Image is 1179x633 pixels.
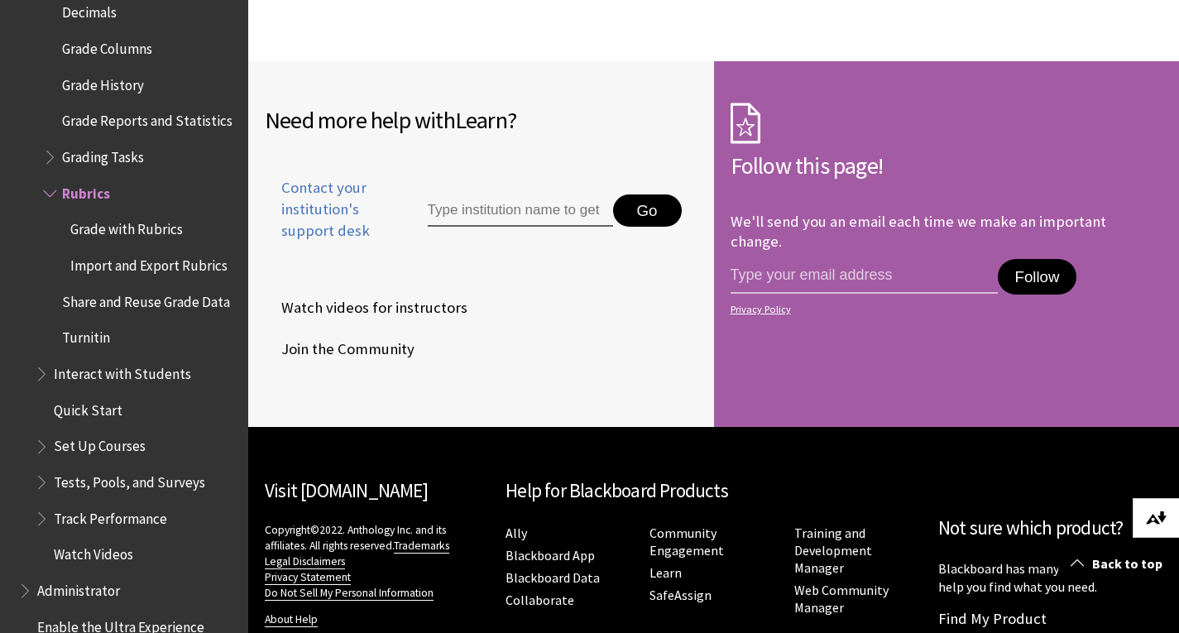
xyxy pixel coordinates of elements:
[938,609,1047,628] a: Find My Product
[265,570,351,585] a: Privacy Statement
[265,612,318,627] a: About Help
[37,577,120,599] span: Administrator
[70,216,183,238] span: Grade with Rubrics
[794,582,889,616] a: Web Community Manager
[62,180,110,202] span: Rubrics
[265,103,697,137] h2: Need more help with ?
[62,288,230,310] span: Share and Reuse Grade Data
[265,337,418,362] a: Join the Community
[731,103,760,144] img: Subscription Icon
[394,539,449,554] a: Trademarks
[54,433,146,455] span: Set Up Courses
[731,304,1158,315] a: Privacy Policy
[938,559,1162,597] p: Blackboard has many products. Let us help you find what you need.
[265,295,467,320] span: Watch videos for instructors
[731,148,1163,183] h2: Follow this page!
[265,177,390,262] a: Contact your institution's support desk
[265,177,390,242] span: Contact your institution's support desk
[265,295,471,320] a: Watch videos for instructors
[54,468,205,491] span: Tests, Pools, and Surveys
[62,143,144,165] span: Grading Tasks
[506,569,600,587] a: Blackboard Data
[794,525,872,577] a: Training and Development Manager
[62,35,152,57] span: Grade Columns
[455,105,507,135] span: Learn
[1058,549,1179,579] a: Back to top
[998,259,1076,295] button: Follow
[265,554,345,569] a: Legal Disclaimers
[731,259,999,294] input: email address
[62,108,232,130] span: Grade Reports and Statistics
[54,360,191,382] span: Interact with Students
[54,396,122,419] span: Quick Start
[649,525,724,559] a: Community Engagement
[938,514,1162,543] h2: Not sure which product?
[428,194,613,228] input: Type institution name to get support
[54,505,167,527] span: Track Performance
[649,587,712,604] a: SafeAssign
[62,71,144,94] span: Grade History
[506,477,922,506] h2: Help for Blackboard Products
[649,564,682,582] a: Learn
[70,252,228,274] span: Import and Export Rubrics
[731,212,1106,251] p: We'll send you an email each time we make an important change.
[506,525,527,542] a: Ally
[54,541,133,563] span: Watch Videos
[265,478,428,502] a: Visit [DOMAIN_NAME]
[265,337,415,362] span: Join the Community
[265,522,489,601] p: Copyright©2022. Anthology Inc. and its affiliates. All rights reserved.
[506,547,595,564] a: Blackboard App
[265,586,434,601] a: Do Not Sell My Personal Information
[613,194,682,228] button: Go
[506,592,574,609] a: Collaborate
[62,324,110,347] span: Turnitin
